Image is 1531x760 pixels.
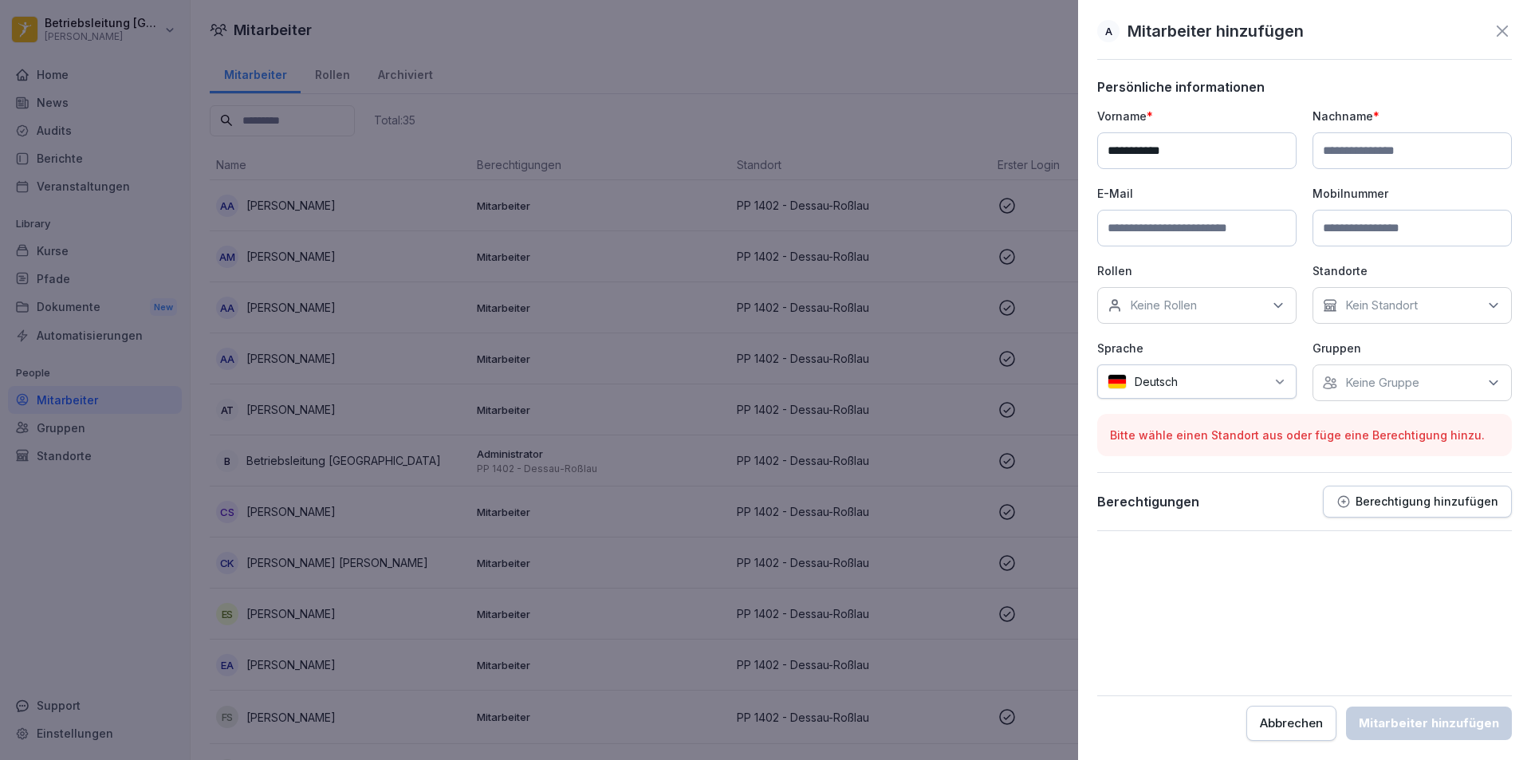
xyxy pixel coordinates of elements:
[1097,364,1297,399] div: Deutsch
[1097,340,1297,356] p: Sprache
[1246,706,1336,741] button: Abbrechen
[1346,707,1512,740] button: Mitarbeiter hinzufügen
[1345,297,1418,313] p: Kein Standort
[1323,486,1512,518] button: Berechtigung hinzufügen
[1097,79,1512,95] p: Persönliche informationen
[1097,108,1297,124] p: Vorname
[1260,715,1323,732] div: Abbrechen
[1097,20,1120,42] div: A
[1097,185,1297,202] p: E-Mail
[1313,340,1512,356] p: Gruppen
[1356,495,1498,508] p: Berechtigung hinzufügen
[1345,375,1419,391] p: Keine Gruppe
[1130,297,1197,313] p: Keine Rollen
[1313,262,1512,279] p: Standorte
[1110,427,1499,443] p: Bitte wähle einen Standort aus oder füge eine Berechtigung hinzu.
[1108,374,1127,389] img: de.svg
[1128,19,1304,43] p: Mitarbeiter hinzufügen
[1359,715,1499,732] div: Mitarbeiter hinzufügen
[1313,185,1512,202] p: Mobilnummer
[1097,494,1199,510] p: Berechtigungen
[1313,108,1512,124] p: Nachname
[1097,262,1297,279] p: Rollen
